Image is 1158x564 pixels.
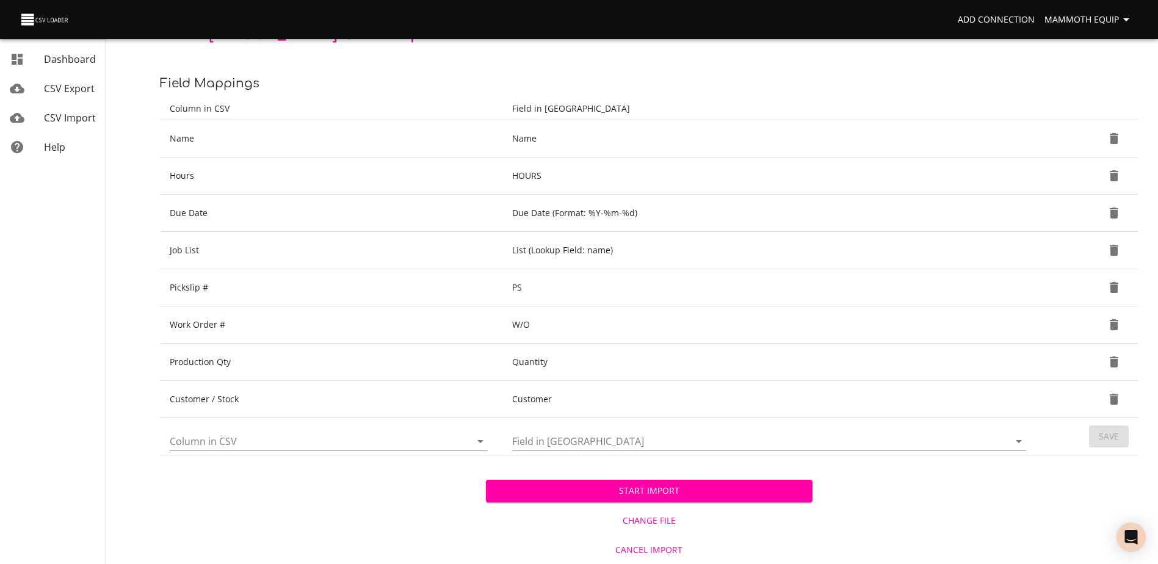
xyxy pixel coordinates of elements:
span: Start Import [496,483,802,499]
th: Field in [GEOGRAPHIC_DATA] [502,98,1041,120]
td: PS [502,269,1041,306]
button: Delete [1099,161,1129,190]
div: Open Intercom Messenger [1116,522,1146,552]
button: Delete [1099,198,1129,228]
td: Due Date [160,195,502,232]
span: Field Mappings [160,76,259,90]
td: Customer [502,381,1041,418]
td: Name [160,120,502,157]
button: Change File [486,510,812,532]
img: CSV Loader [20,11,71,28]
button: Mammoth Equip [1040,9,1138,31]
td: Due Date (Format: %Y-%m-%d) [502,195,1041,232]
td: Job List [160,232,502,269]
span: Dashboard [44,52,96,66]
td: Hours [160,157,502,195]
td: HOURS [502,157,1041,195]
td: Quantity [502,344,1041,381]
button: Delete [1099,310,1129,339]
button: Start Import [486,480,812,502]
span: Mammoth Equip [1044,12,1134,27]
span: Cancel Import [491,543,807,558]
span: CSV Import [44,111,96,125]
button: Delete [1099,236,1129,265]
button: Cancel Import [486,539,812,562]
td: Name [502,120,1041,157]
a: Add Connection [953,9,1040,31]
button: Delete [1099,273,1129,302]
td: Work Order # [160,306,502,344]
td: W/O [502,306,1041,344]
button: Delete [1099,347,1129,377]
td: Pickslip # [160,269,502,306]
span: Add Connection [958,12,1035,27]
button: Open [472,433,489,450]
button: Delete [1099,385,1129,414]
td: List (Lookup Field: name) [502,232,1041,269]
td: Customer / Stock [160,381,502,418]
span: Help [44,140,65,154]
span: CSV Export [44,82,95,95]
button: Delete [1099,124,1129,153]
th: Column in CSV [160,98,502,120]
button: Open [1010,433,1027,450]
span: Change File [491,513,807,529]
td: Production Qty [160,344,502,381]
